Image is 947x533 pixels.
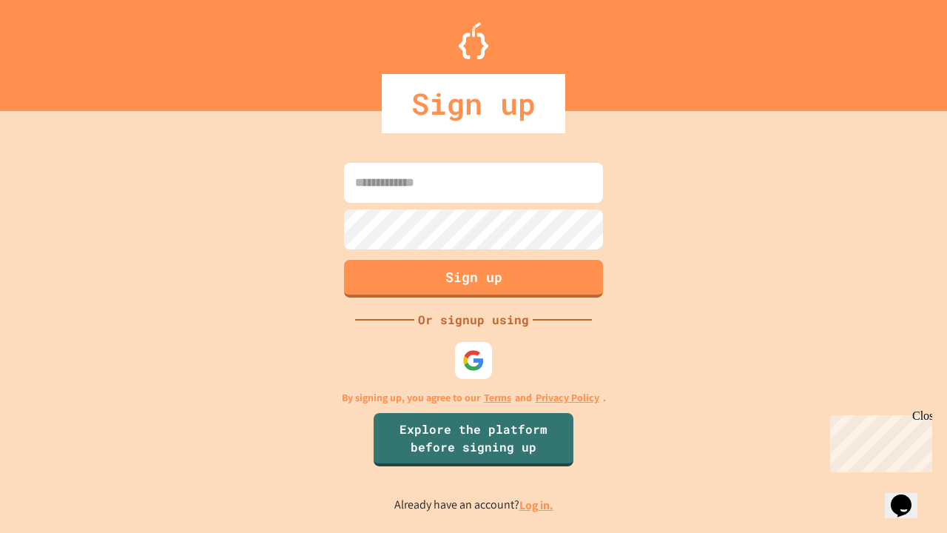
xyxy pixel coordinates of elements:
[536,390,599,406] a: Privacy Policy
[824,409,932,472] iframe: chat widget
[382,74,565,133] div: Sign up
[414,311,533,329] div: Or signup using
[885,474,932,518] iframe: chat widget
[342,390,606,406] p: By signing up, you agree to our and .
[394,496,553,514] p: Already have an account?
[344,260,603,298] button: Sign up
[374,413,573,466] a: Explore the platform before signing up
[6,6,102,94] div: Chat with us now!Close
[459,22,488,59] img: Logo.svg
[462,349,485,372] img: google-icon.svg
[519,497,553,513] a: Log in.
[484,390,511,406] a: Terms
